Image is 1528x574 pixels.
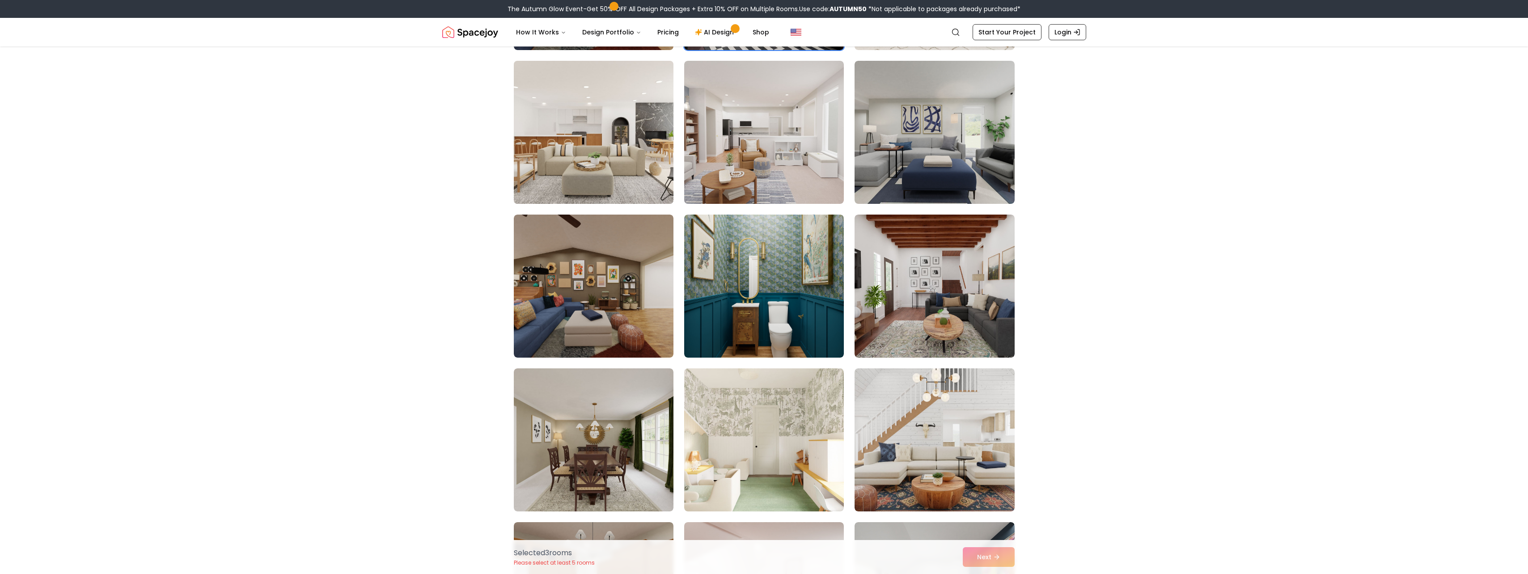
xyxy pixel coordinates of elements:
[514,548,595,558] p: Selected 3 room s
[514,215,673,358] img: Room room-73
[510,57,677,207] img: Room room-70
[442,18,1086,46] nav: Global
[799,4,867,13] span: Use code:
[650,23,686,41] a: Pricing
[855,61,1014,204] img: Room room-72
[867,4,1020,13] span: *Not applicable to packages already purchased*
[1049,24,1086,40] a: Login
[688,23,744,41] a: AI Design
[830,4,867,13] b: AUTUMN50
[973,24,1041,40] a: Start Your Project
[791,27,801,38] img: United States
[855,368,1014,511] img: Room room-78
[514,368,673,511] img: Room room-76
[514,559,595,566] p: Please select at least 5 rooms
[745,23,776,41] a: Shop
[509,23,776,41] nav: Main
[575,23,648,41] button: Design Portfolio
[684,61,844,204] img: Room room-71
[442,23,498,41] a: Spacejoy
[509,23,573,41] button: How It Works
[508,4,1020,13] div: The Autumn Glow Event-Get 50% OFF All Design Packages + Extra 10% OFF on Multiple Rooms.
[684,215,844,358] img: Room room-74
[442,23,498,41] img: Spacejoy Logo
[855,215,1014,358] img: Room room-75
[684,368,844,511] img: Room room-77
